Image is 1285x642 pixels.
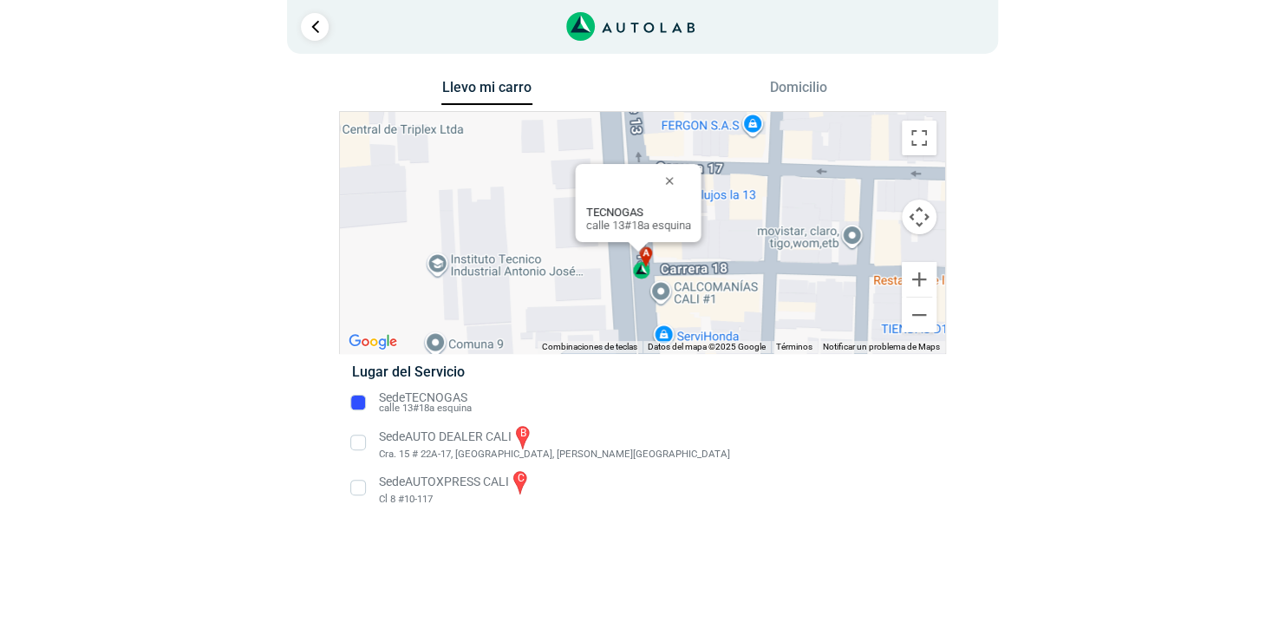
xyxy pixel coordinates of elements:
a: Abre esta zona en Google Maps (se abre en una nueva ventana) [344,331,401,353]
button: Combinaciones de teclas [542,341,637,353]
a: Notificar un problema de Maps [823,342,940,351]
button: Ampliar [902,262,936,297]
span: Datos del mapa ©2025 Google [648,342,766,351]
button: Llevo mi carro [441,79,532,106]
img: Google [344,331,401,353]
div: calle 13#18a esquina [586,206,691,232]
button: Domicilio [753,79,844,104]
button: Controles de visualización del mapa [902,200,936,234]
a: Términos (se abre en una nueva pestaña) [776,342,812,351]
button: Reducir [902,298,936,332]
a: Ir al paso anterior [301,13,329,41]
b: TECNOGAS [586,206,643,219]
span: a [642,246,649,261]
a: Link al sitio de autolab [566,17,695,34]
button: Cambiar a la vista en pantalla completa [902,121,936,155]
h5: Lugar del Servicio [351,364,933,380]
button: Cerrar [653,160,695,201]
